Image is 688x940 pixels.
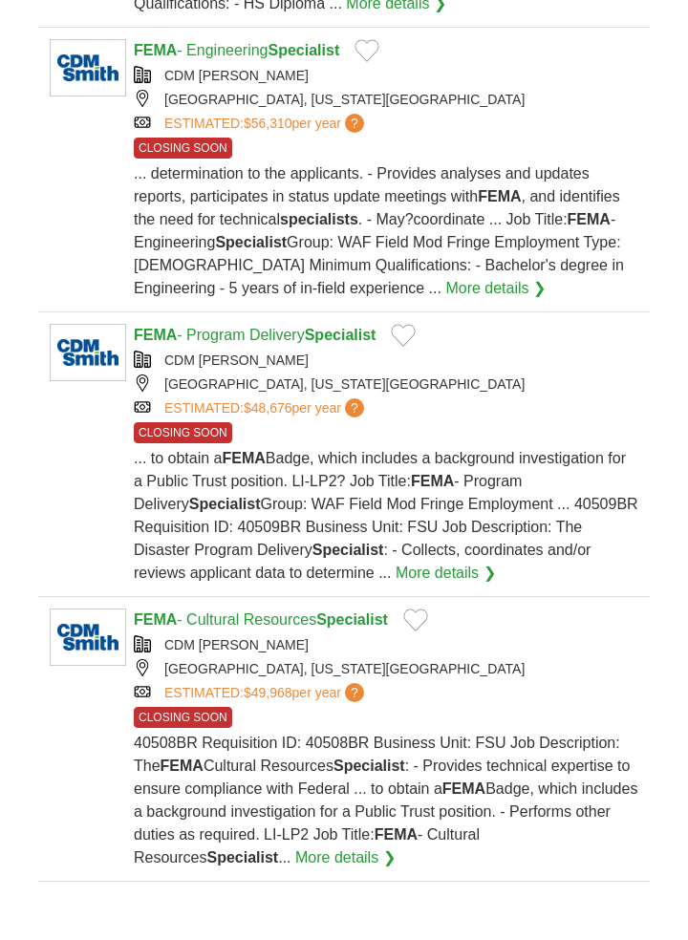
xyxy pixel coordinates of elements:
strong: FEMA [134,327,177,343]
span: $56,310 [244,116,292,131]
strong: FEMA [134,611,177,628]
strong: FEMA [134,42,177,58]
a: More details ❯ [396,562,496,585]
button: Add to favorite jobs [403,609,428,631]
strong: Specialist [206,849,278,865]
a: ESTIMATED:$56,310per year? [164,114,368,134]
div: [GEOGRAPHIC_DATA], [US_STATE][GEOGRAPHIC_DATA] [134,90,638,110]
strong: FEMA [568,211,611,227]
button: Add to favorite jobs [391,324,416,347]
a: CDM [PERSON_NAME] [164,68,309,83]
strong: FEMA [223,450,266,466]
strong: Specialist [269,42,340,58]
strong: Specialist [312,542,384,558]
div: [GEOGRAPHIC_DATA], [US_STATE][GEOGRAPHIC_DATA] [134,659,638,679]
strong: FEMA [161,758,204,774]
strong: FEMA [478,188,521,204]
img: CDM Smith logo [50,324,126,381]
a: ESTIMATED:$48,676per year? [164,398,368,418]
span: ... determination to the applicants. - Provides analyses and updates reports, participates in sta... [134,165,624,296]
a: CDM [PERSON_NAME] [164,637,309,652]
img: CDM Smith logo [50,39,126,96]
span: $49,968 [244,685,292,700]
div: [GEOGRAPHIC_DATA], [US_STATE][GEOGRAPHIC_DATA] [134,374,638,395]
a: FEMA- Program DeliverySpecialist [134,327,376,343]
strong: FEMA [442,780,485,797]
span: 40508BR Requisition ID: 40508BR Business Unit: FSU Job Description: The Cultural Resources : - Pr... [134,735,637,865]
strong: Specialist [189,496,261,512]
a: FEMA- EngineeringSpecialist [134,42,339,58]
span: ? [345,683,364,702]
span: ? [345,114,364,133]
a: FEMA- Cultural ResourcesSpecialist [134,611,388,628]
span: $48,676 [244,400,292,416]
span: CLOSING SOON [134,707,232,728]
span: CLOSING SOON [134,138,232,159]
strong: Specialist [333,758,405,774]
strong: Specialist [305,327,376,343]
strong: FEMA [375,826,418,843]
a: ESTIMATED:$49,968per year? [164,683,368,703]
a: More details ❯ [295,846,396,869]
a: More details ❯ [445,277,546,300]
span: ... to obtain a Badge, which includes a background investigation for a Public Trust position. LI-... [134,450,638,581]
a: CDM [PERSON_NAME] [164,352,309,368]
strong: Specialist [215,234,287,250]
span: CLOSING SOON [134,422,232,443]
button: Add to favorite jobs [355,39,379,62]
strong: FEMA [411,473,454,489]
span: ? [345,398,364,417]
strong: specialists [280,211,358,227]
strong: Specialist [316,611,388,628]
img: CDM Smith logo [50,609,126,666]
